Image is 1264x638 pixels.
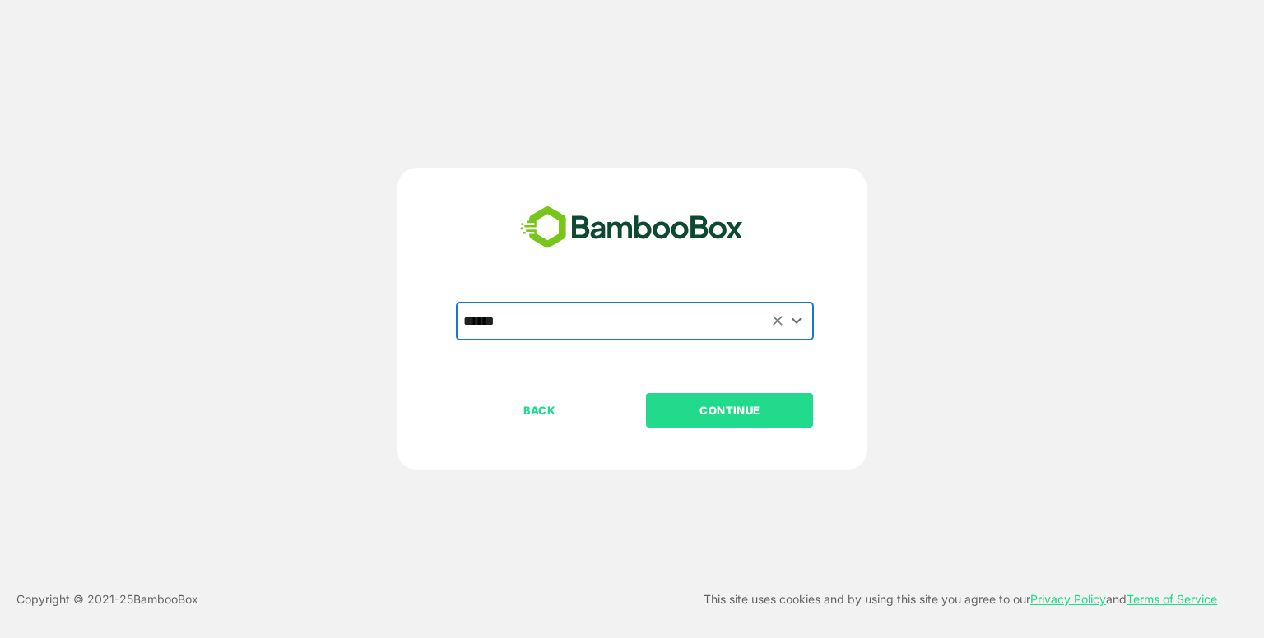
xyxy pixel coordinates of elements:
img: bamboobox [511,201,752,255]
button: Clear [769,312,788,331]
button: BACK [456,393,623,428]
a: Privacy Policy [1030,592,1106,606]
p: Copyright © 2021- 25 BambooBox [16,589,198,609]
button: Open [786,310,808,332]
p: BACK [458,401,622,419]
p: CONTINUE [648,401,812,419]
a: Terms of Service [1127,592,1217,606]
p: This site uses cookies and by using this site you agree to our and [704,589,1217,609]
button: CONTINUE [646,393,813,428]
